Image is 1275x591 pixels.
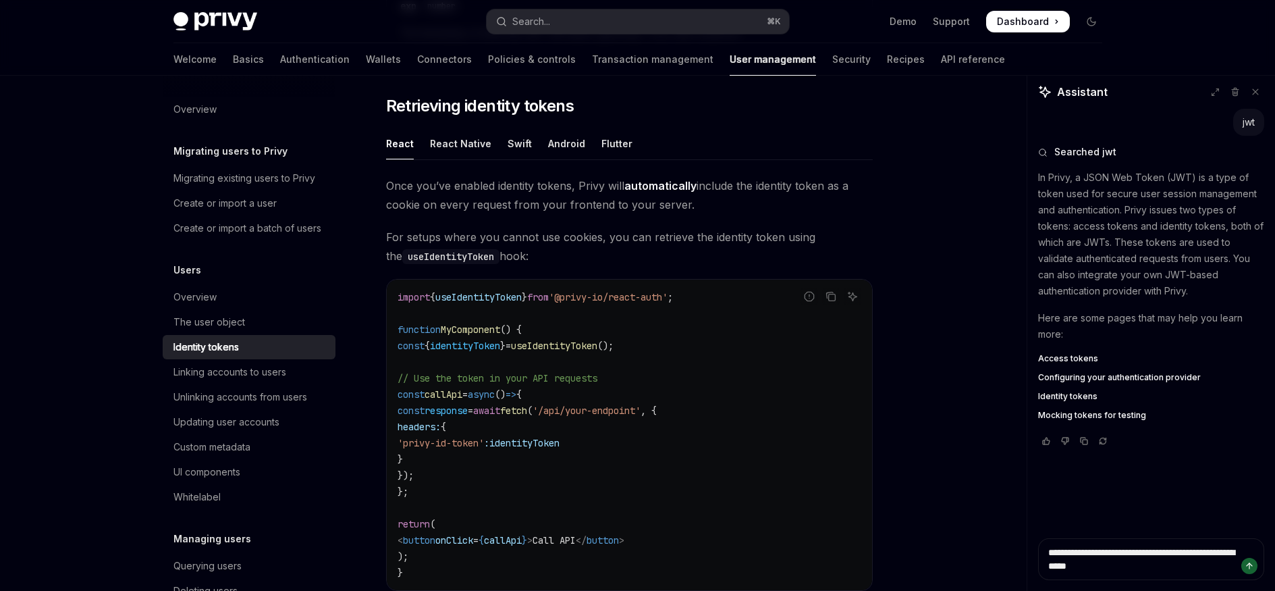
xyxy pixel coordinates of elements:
[398,372,597,384] span: // Use the token in your API requests
[173,220,321,236] div: Create or import a batch of users
[430,128,491,159] div: React Native
[386,176,873,214] span: Once you’ve enabled identity tokens, Privy will include the identity token as a cookie on every r...
[441,421,446,433] span: {
[1076,434,1092,448] button: Copy chat response
[386,128,414,159] div: React
[425,340,430,352] span: {
[1243,115,1255,129] div: jwt
[997,15,1049,28] span: Dashboard
[163,310,335,334] a: The user object
[1081,11,1102,32] button: Toggle dark mode
[398,469,414,482] span: });
[522,291,527,303] span: }
[398,486,408,498] span: };
[668,291,673,303] span: ;
[549,291,668,303] span: '@privy-io/react-auth'
[527,534,533,546] span: >
[233,43,264,76] a: Basics
[441,324,500,336] span: MyComponent
[1038,145,1264,159] button: Searched jwt
[398,437,484,449] span: 'privy-id-token'
[425,405,468,417] span: response
[398,453,403,465] span: }
[1038,410,1264,421] a: Mocking tokens for testing
[601,128,632,159] div: Flutter
[941,43,1005,76] a: API reference
[500,340,506,352] span: }
[398,324,441,336] span: function
[1038,353,1098,364] span: Access tokens
[506,388,516,401] span: =>
[479,534,484,546] span: {
[500,405,527,417] span: fetch
[425,388,462,401] span: callApi
[163,435,335,459] a: Custom metadata
[548,128,585,159] div: Android
[163,410,335,434] a: Updating user accounts
[173,414,279,430] div: Updating user accounts
[890,15,917,28] a: Demo
[163,335,335,359] a: Identity tokens
[506,340,511,352] span: =
[173,289,217,305] div: Overview
[887,43,925,76] a: Recipes
[484,534,522,546] span: callApi
[1038,434,1054,448] button: Vote that response was good
[430,340,500,352] span: identityToken
[489,437,560,449] span: identityToken
[280,43,350,76] a: Authentication
[403,534,435,546] span: button
[512,14,550,30] div: Search...
[163,166,335,190] a: Migrating existing users to Privy
[511,340,597,352] span: useIdentityToken
[173,464,240,480] div: UI components
[173,339,239,355] div: Identity tokens
[386,95,574,117] span: Retrieving identity tokens
[1038,391,1264,402] a: Identity tokens
[173,12,257,31] img: dark logo
[163,360,335,384] a: Linking accounts to users
[163,385,335,409] a: Unlinking accounts from users
[767,16,781,27] span: ⌘ K
[163,191,335,215] a: Create or import a user
[173,170,315,186] div: Migrating existing users to Privy
[468,405,473,417] span: =
[398,388,425,401] span: const
[173,195,277,211] div: Create or import a user
[173,531,251,547] h5: Managing users
[1038,410,1146,421] span: Mocking tokens for testing
[522,534,527,546] span: }
[398,421,441,433] span: headers:
[468,388,495,401] span: async
[641,405,657,417] span: , {
[163,216,335,240] a: Create or import a batch of users
[173,389,307,405] div: Unlinking accounts from users
[163,97,335,122] a: Overview
[398,518,430,530] span: return
[495,388,506,401] span: ()
[533,405,641,417] span: '/api/your-endpoint'
[417,43,472,76] a: Connectors
[473,534,479,546] span: =
[402,249,499,264] code: useIdentityToken
[398,291,430,303] span: import
[576,534,587,546] span: </
[163,460,335,484] a: UI components
[484,437,489,449] span: :
[430,518,435,530] span: (
[163,485,335,509] a: Whitelabel
[488,43,576,76] a: Policies & controls
[933,15,970,28] a: Support
[1038,310,1264,342] p: Here are some pages that may help you learn more:
[832,43,871,76] a: Security
[500,324,522,336] span: () {
[822,288,840,305] button: Copy the contents from the code block
[1057,84,1108,100] span: Assistant
[587,534,619,546] span: button
[173,43,217,76] a: Welcome
[1038,538,1264,580] textarea: Ask a question...
[173,314,245,330] div: The user object
[1095,434,1111,448] button: Reload last chat
[527,405,533,417] span: (
[844,288,861,305] button: Ask AI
